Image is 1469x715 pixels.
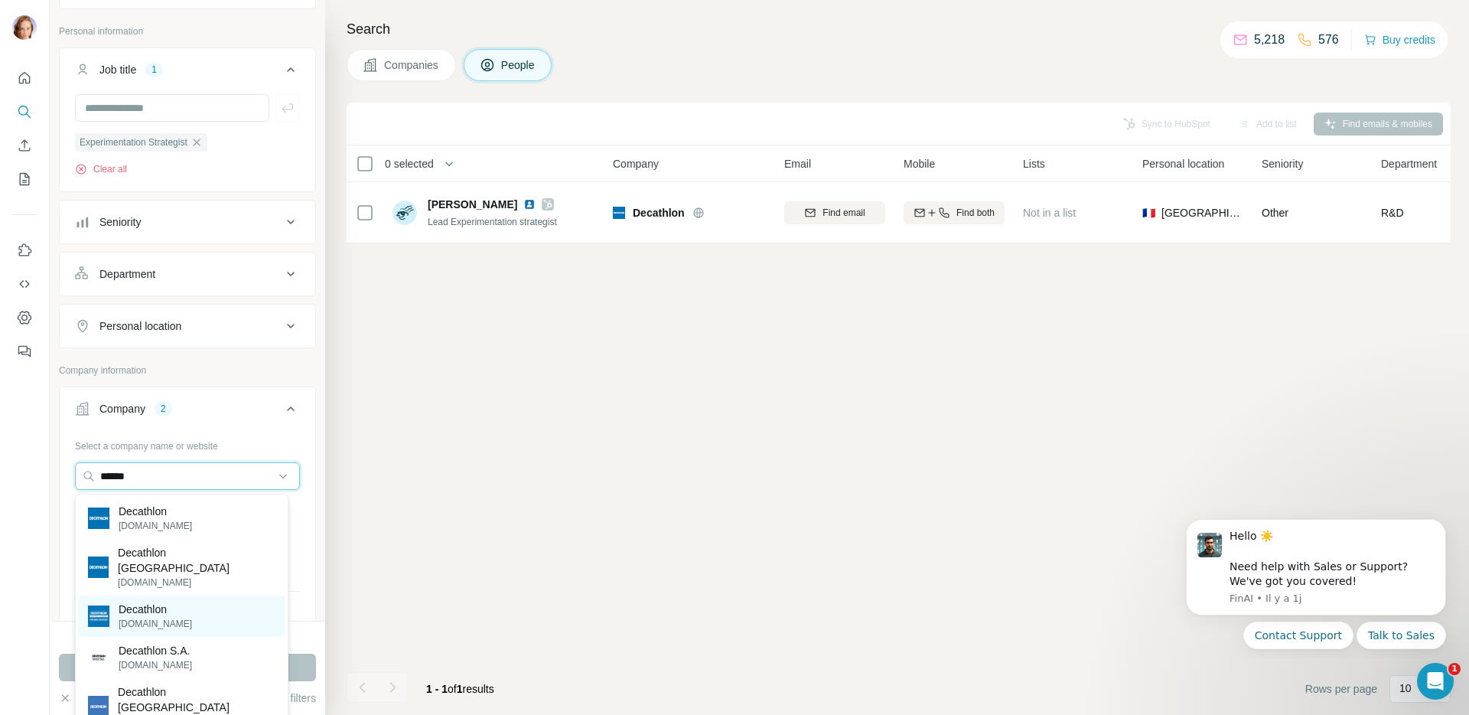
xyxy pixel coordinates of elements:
p: 10 [1399,681,1412,696]
span: Department [1381,156,1437,171]
p: [DOMAIN_NAME] [119,658,192,672]
p: Decathlon S.A. [119,643,192,658]
div: Job title [99,62,136,77]
button: Use Surfe on LinkedIn [12,237,37,264]
div: 1 [145,63,163,77]
button: Clear all [75,162,127,176]
button: Feedback [12,338,37,365]
span: 1 [1448,663,1461,675]
div: Seniority [99,214,141,230]
span: Email [784,156,811,171]
span: People [501,57,536,73]
span: Company [613,156,659,171]
img: Avatar [392,201,417,225]
img: Decathlon [88,606,109,627]
iframe: Intercom notifications message [1163,505,1469,658]
span: Find email [822,206,865,220]
button: Job title1 [60,51,315,94]
button: Search [12,98,37,126]
span: Companies [384,57,440,73]
button: Company2 [60,390,315,433]
img: Avatar [12,15,37,40]
p: [DOMAIN_NAME] [118,576,275,589]
p: [DOMAIN_NAME] [119,617,192,631]
button: Use Surfe API [12,270,37,298]
p: [DOMAIN_NAME] [119,519,192,533]
p: 5,218 [1254,31,1285,49]
img: Decathlon France [88,557,109,577]
span: Lead Experimentation strategist [428,217,557,227]
span: Experimentation Strategist [80,135,187,149]
div: Select a company name or website [75,433,300,453]
span: Lists [1023,156,1045,171]
img: Decathlon S.A. [88,647,109,668]
img: LinkedIn logo [523,198,536,211]
h4: Search [347,18,1451,40]
button: Seniority [60,204,315,240]
button: Find both [904,201,1005,224]
p: Decathlon [119,602,192,617]
div: 2 [155,402,172,416]
p: 576 [1318,31,1339,49]
span: Rows per page [1305,681,1377,697]
span: 1 [457,683,463,695]
span: R&D [1381,205,1404,220]
div: Department [99,266,155,282]
button: Quick start [12,64,37,92]
span: 1 - 1 [426,683,448,695]
button: Dashboard [12,304,37,331]
p: Decathlon [GEOGRAPHIC_DATA] [118,545,275,576]
p: Personal information [59,24,316,38]
button: Department [60,256,315,292]
button: Find email [784,201,885,224]
span: Personal location [1142,156,1224,171]
div: Company [99,401,145,416]
p: Decathlon [GEOGRAPHIC_DATA] [118,684,275,715]
span: of [448,683,457,695]
button: My lists [12,165,37,193]
span: results [426,683,494,695]
p: Decathlon [119,504,192,519]
img: Decathlon [88,508,109,529]
span: Other [1262,207,1288,219]
span: [GEOGRAPHIC_DATA] [1161,205,1243,220]
span: 0 selected [385,156,434,171]
span: Not in a list [1023,207,1076,219]
img: Logo of Decathlon [613,207,625,219]
p: Company information [59,364,316,377]
iframe: Intercom live chat [1417,663,1454,700]
div: Personal location [99,318,181,334]
span: Seniority [1262,156,1303,171]
span: [PERSON_NAME] [428,197,517,212]
span: Mobile [904,156,935,171]
span: Find both [956,206,995,220]
button: Clear [59,691,103,706]
button: Personal location [60,308,315,344]
button: Buy credits [1364,29,1435,51]
span: Decathlon [633,205,685,220]
button: Enrich CSV [12,132,37,159]
span: 🇫🇷 [1142,205,1155,220]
